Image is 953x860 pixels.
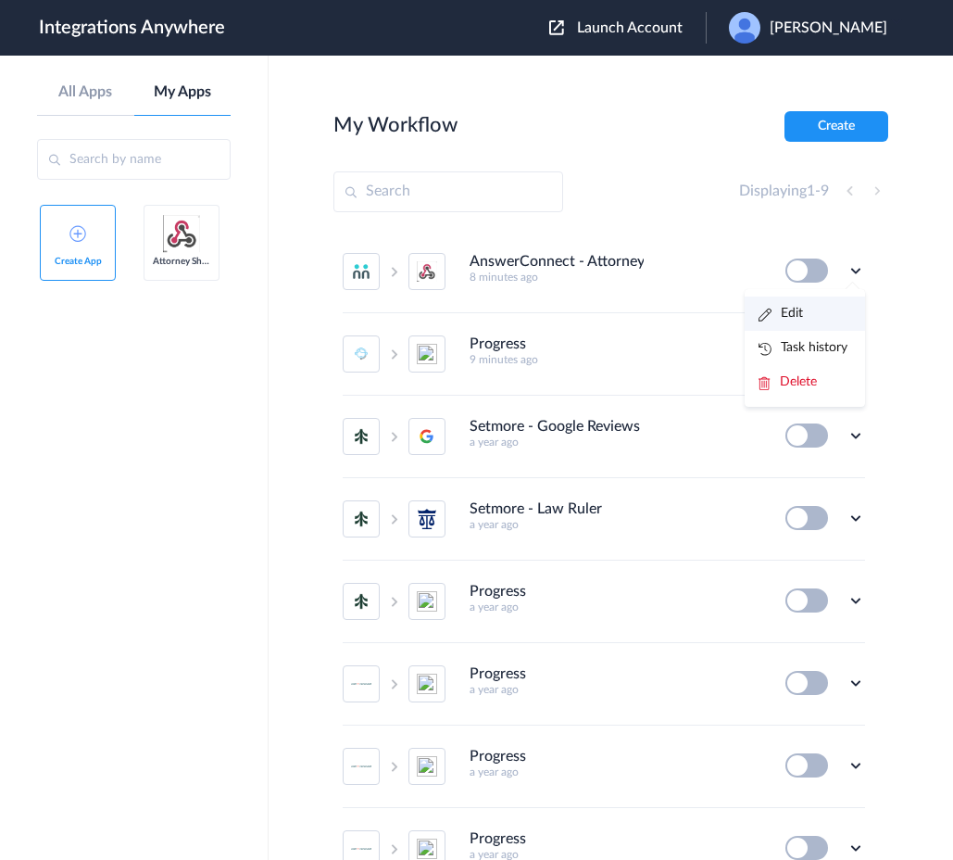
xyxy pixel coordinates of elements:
span: Launch Account [577,20,683,35]
button: Create [784,111,888,142]
h5: a year ago [470,436,760,449]
input: Search by name [37,139,231,180]
h2: My Workflow [333,113,458,137]
h4: Progress [470,830,526,848]
h4: Displaying - [739,183,829,200]
h4: Progress [470,583,526,601]
input: Search [333,171,563,212]
h5: a year ago [470,518,760,531]
img: launch-acct-icon.svg [549,20,564,35]
a: Edit [759,307,803,320]
a: Task history [759,341,847,354]
span: Delete [780,375,817,388]
h1: Integrations Anywhere [39,17,225,39]
h5: 9 minutes ago [470,353,760,366]
button: Launch Account [549,19,706,37]
h4: Progress [470,748,526,765]
a: All Apps [37,83,134,101]
img: user.png [729,12,760,44]
span: Attorney Share [153,256,210,267]
h4: Progress [470,335,526,353]
a: My Apps [134,83,232,101]
span: Create App [49,256,107,267]
h5: a year ago [470,765,760,778]
h5: a year ago [470,601,760,613]
img: webhook.png [163,215,200,252]
h4: Progress [470,665,526,683]
span: [PERSON_NAME] [770,19,887,37]
span: 9 [821,183,829,198]
h5: 8 minutes ago [470,271,760,284]
h4: Setmore - Google Reviews [470,418,640,436]
span: 1 [807,183,815,198]
h4: AnswerConnect - Attorney Share [470,253,644,271]
h5: a year ago [470,683,760,696]
h4: Setmore - Law Ruler [470,500,602,518]
img: add-icon.svg [69,225,86,242]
